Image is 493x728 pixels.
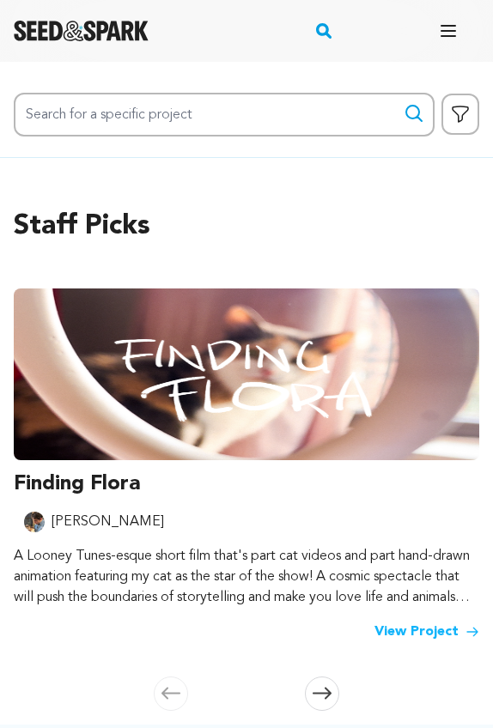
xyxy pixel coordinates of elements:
[14,93,435,136] input: Search for a specific project
[14,546,479,608] p: A Looney Tunes-esque short film that's part cat videos and part hand-drawn animation featuring my...
[52,512,164,532] p: [PERSON_NAME]
[14,21,149,41] img: Seed&Spark Logo Dark Mode
[14,470,479,498] h3: Finding Flora
[14,288,479,460] img: Finding Flora image
[14,206,479,247] h2: Staff Picks
[24,512,45,532] img: e6948424967afddf.jpg
[14,21,149,41] a: Seed&Spark Homepage
[374,622,479,642] a: View Project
